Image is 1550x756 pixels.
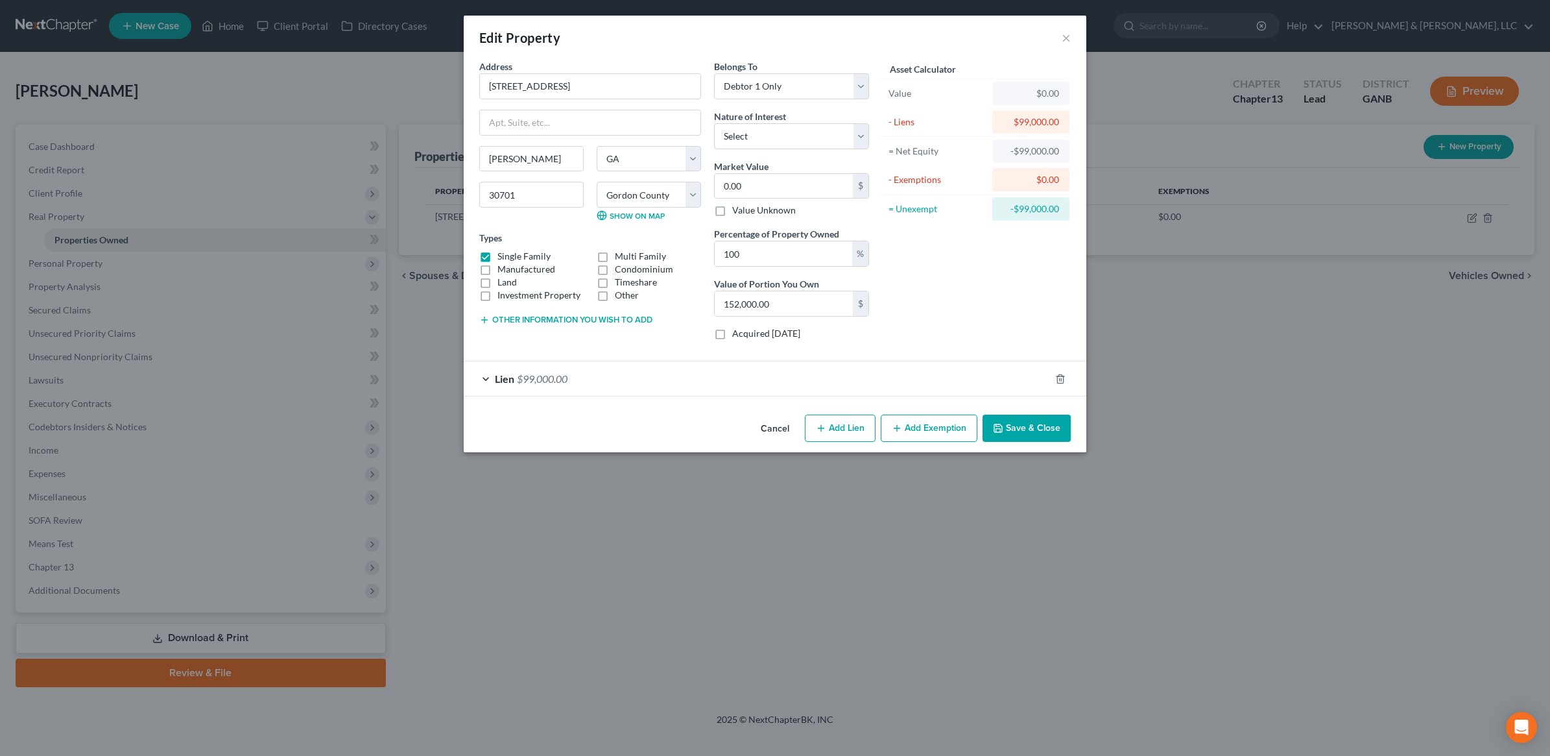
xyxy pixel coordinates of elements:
[805,415,876,442] button: Add Lien
[615,250,666,263] label: Multi Family
[732,327,800,340] label: Acquired [DATE]
[714,110,786,123] label: Nature of Interest
[615,276,657,289] label: Timeshare
[1062,30,1071,45] button: ×
[517,372,567,385] span: $99,000.00
[888,173,986,186] div: - Exemptions
[479,231,502,245] label: Types
[715,291,853,316] input: 0.00
[750,416,800,442] button: Cancel
[853,291,868,316] div: $
[1506,712,1537,743] div: Open Intercom Messenger
[479,61,512,72] span: Address
[714,227,839,241] label: Percentage of Property Owned
[1003,145,1059,158] div: -$99,000.00
[732,204,796,217] label: Value Unknown
[497,263,555,276] label: Manufactured
[1003,202,1059,215] div: -$99,000.00
[881,415,977,442] button: Add Exemption
[714,277,819,291] label: Value of Portion You Own
[1003,87,1059,100] div: $0.00
[888,116,986,128] div: - Liens
[888,87,986,100] div: Value
[888,145,986,158] div: = Net Equity
[888,202,986,215] div: = Unexempt
[497,276,517,289] label: Land
[715,174,853,199] input: 0.00
[615,289,639,302] label: Other
[497,250,551,263] label: Single Family
[497,289,580,302] label: Investment Property
[715,241,852,266] input: 0.00
[597,210,665,221] a: Show on Map
[480,147,583,171] input: Enter city...
[852,241,868,266] div: %
[853,174,868,199] div: $
[479,182,584,208] input: Enter zip...
[480,110,700,135] input: Apt, Suite, etc...
[615,263,673,276] label: Condominium
[1003,173,1059,186] div: $0.00
[714,160,769,173] label: Market Value
[1003,116,1059,128] div: $99,000.00
[495,372,514,385] span: Lien
[479,315,652,325] button: Other information you wish to add
[479,29,560,47] div: Edit Property
[714,61,757,72] span: Belongs To
[480,74,700,99] input: Enter address...
[983,415,1071,442] button: Save & Close
[890,62,956,76] label: Asset Calculator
